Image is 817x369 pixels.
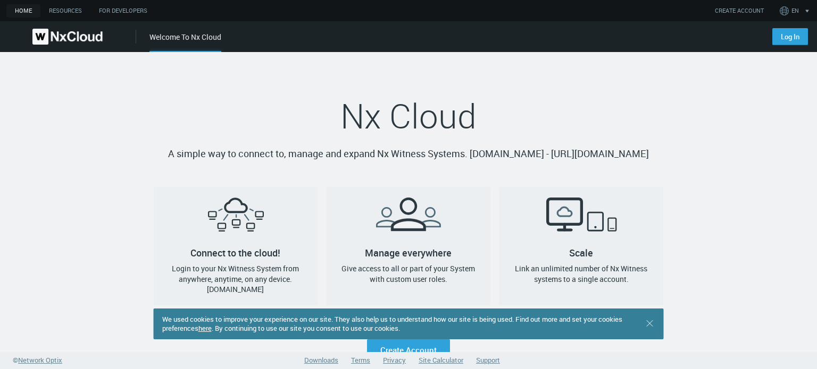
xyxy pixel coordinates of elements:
h4: Give access to all or part of your System with custom user roles. [335,263,482,284]
a: CREATE ACCOUNT [715,6,764,15]
h2: Scale [499,187,663,253]
a: home [6,4,40,18]
a: ScaleLink an unlimited number of Nx Witness systems to a single account. [499,187,663,305]
span: . By continuing to use our site you consent to use our cookies. [212,323,400,333]
img: Nx Cloud logo [32,29,103,45]
a: Manage everywhereGive access to all or part of your System with custom user roles. [326,187,490,305]
h2: Connect to the cloud! [154,187,318,253]
span: Network Optix [18,355,62,365]
h4: Login to your Nx Witness System from anywhere, anytime, on any device. [DOMAIN_NAME] [162,263,310,295]
span: We used cookies to improve your experience on our site. They also help us to understand how our s... [162,314,622,333]
a: Create Account [367,339,450,361]
a: ©Network Optix [13,355,62,366]
a: Downloads [304,355,338,365]
a: Log In [772,28,808,45]
a: For Developers [90,4,156,18]
span: Nx Cloud [340,93,477,139]
div: Welcome To Nx Cloud [149,31,221,52]
a: here [198,323,212,333]
p: A simple way to connect to, manage and expand Nx Witness Systems. [DOMAIN_NAME] - [URL][DOMAIN_NAME] [154,147,664,161]
a: Terms [351,355,370,365]
a: Resources [40,4,90,18]
button: EN [778,2,814,19]
a: Site Calculator [419,355,463,365]
span: EN [791,6,799,15]
a: Support [476,355,500,365]
a: Connect to the cloud!Login to your Nx Witness System from anywhere, anytime, on any device. [DOMA... [154,187,318,305]
h4: Link an unlimited number of Nx Witness systems to a single account. [507,263,655,284]
a: Privacy [383,355,406,365]
h2: Manage everywhere [326,187,490,253]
